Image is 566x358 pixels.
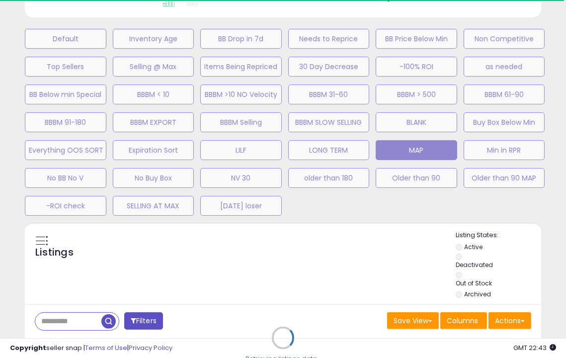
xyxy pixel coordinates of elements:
button: BB Below min Special [25,85,106,104]
button: BBBM 31-60 [288,85,370,104]
button: NV 30 [200,168,282,188]
button: Min in RPR [464,140,545,160]
button: BLANK [376,112,457,132]
button: MAP [376,140,457,160]
button: BB Price Below Min [376,29,457,49]
button: BBBM > 500 [376,85,457,104]
button: BBBM < 10 [113,85,194,104]
button: BBBM 61-90 [464,85,545,104]
strong: Copyright [10,343,46,353]
button: Older than 90 [376,168,457,188]
button: -100% ROI [376,57,457,77]
button: Selling @ Max [113,57,194,77]
button: Inventory Age [113,29,194,49]
button: BBBM 91-180 [25,112,106,132]
button: BBBM >10 NO Velocity [200,85,282,104]
button: No Buy Box [113,168,194,188]
button: Needs to Reprice [288,29,370,49]
button: -ROI check [25,196,106,216]
button: older than 180 [288,168,370,188]
button: Items Being Repriced [200,57,282,77]
button: No BB No V [25,168,106,188]
button: LONG TERM [288,140,370,160]
button: Buy Box Below Min [464,112,545,132]
button: as needed [464,57,545,77]
button: Default [25,29,106,49]
button: Older than 90 MAP [464,168,545,188]
button: Everything OOS SORT [25,140,106,160]
button: Non Competitive [464,29,545,49]
button: BBBM SLOW SELLING [288,112,370,132]
button: BBBM EXPORT [113,112,194,132]
button: 30 Day Decrease [288,57,370,77]
button: [DATE] loser [200,196,282,216]
div: seller snap | | [10,344,172,353]
button: Top Sellers [25,57,106,77]
button: Expiration Sort [113,140,194,160]
button: LILF [200,140,282,160]
button: BB Drop in 7d [200,29,282,49]
button: SELLING AT MAX [113,196,194,216]
button: BBBM Selling [200,112,282,132]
